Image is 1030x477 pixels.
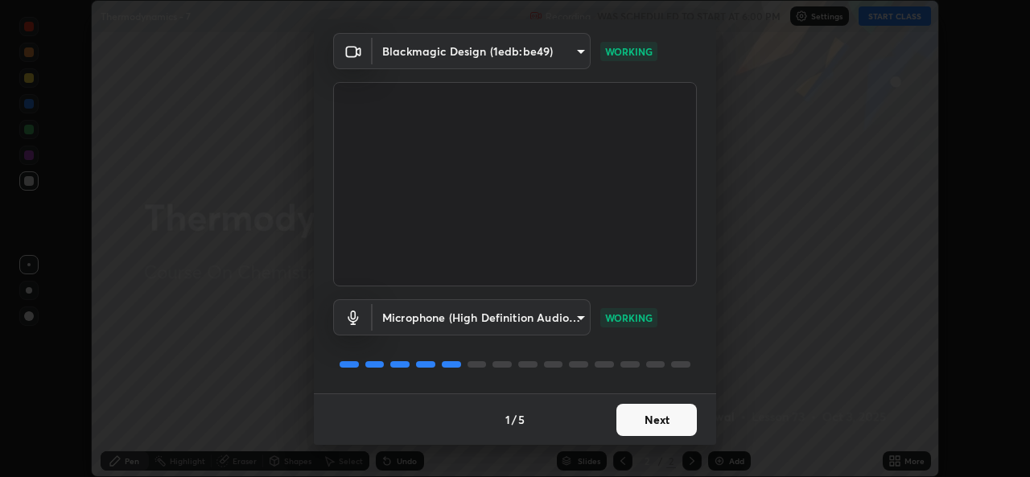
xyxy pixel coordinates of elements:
div: Blackmagic Design (1edb:be49) [373,299,591,335]
h4: 1 [505,411,510,428]
div: Blackmagic Design (1edb:be49) [373,33,591,69]
h4: 5 [518,411,525,428]
p: WORKING [605,44,653,59]
button: Next [616,404,697,436]
h4: / [512,411,517,428]
p: WORKING [605,310,653,325]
